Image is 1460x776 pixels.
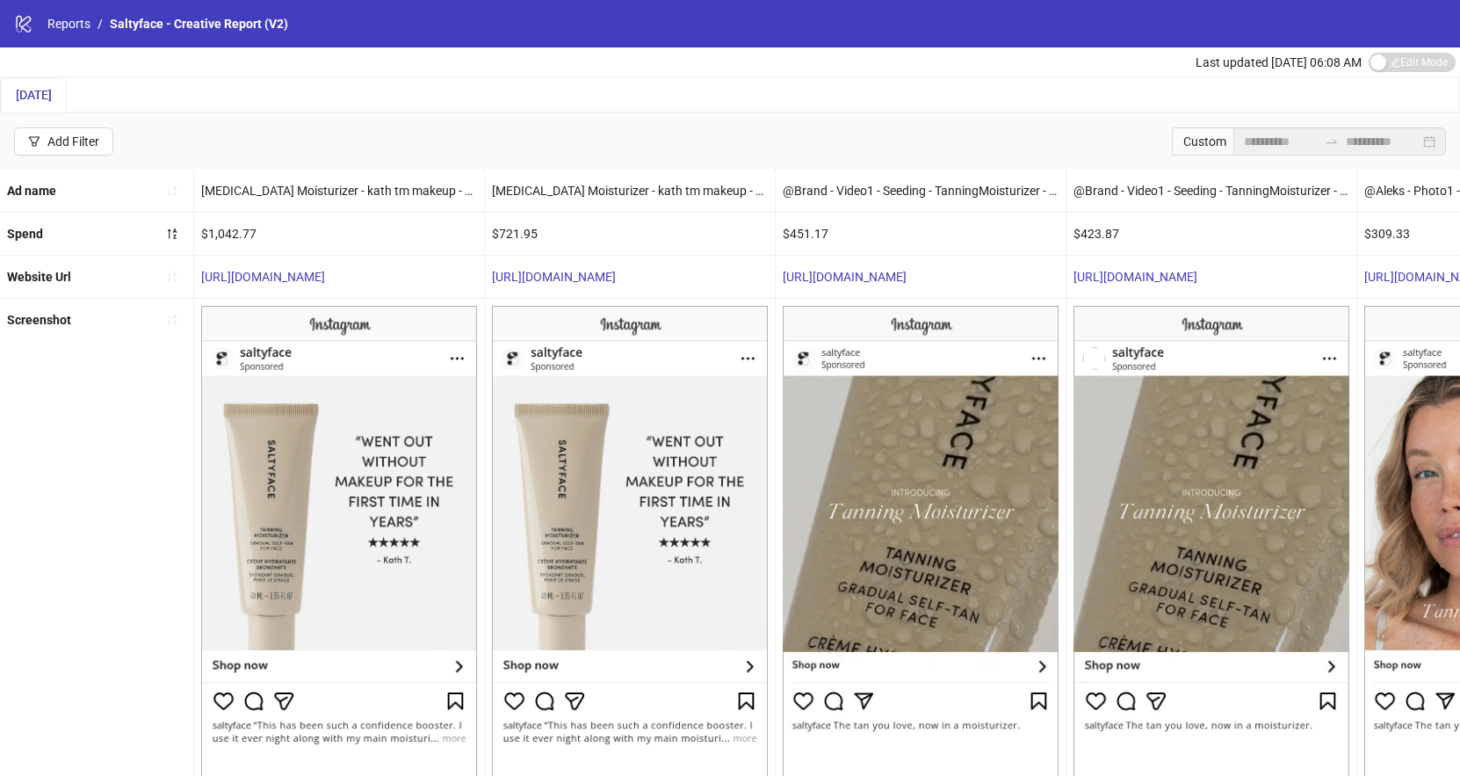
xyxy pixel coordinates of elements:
span: Last updated [DATE] 06:08 AM [1196,55,1362,69]
button: Add Filter [14,127,113,156]
a: [URL][DOMAIN_NAME] [1073,270,1197,284]
div: $721.95 [485,213,775,255]
div: @Brand - Video1 - Seeding - TanningMoisturizer - PDP - SF2445757 - [DATE] - Copy [776,170,1066,212]
span: sort-ascending [166,271,178,283]
span: filter [28,135,40,148]
div: [MEDICAL_DATA] Moisturizer - kath tm makeup - SF4545898 [485,170,775,212]
li: / [98,14,103,33]
span: sort-ascending [166,185,178,197]
span: [DATE] [16,88,52,102]
span: sort-descending [166,228,178,240]
div: Custom [1172,127,1233,156]
a: Reports [44,14,94,33]
span: to [1325,134,1339,149]
a: [URL][DOMAIN_NAME] [492,270,616,284]
div: $451.17 [776,213,1066,255]
div: [MEDICAL_DATA] Moisturizer - kath tm makeup - SF4545898 [194,170,484,212]
div: $1,042.77 [194,213,484,255]
span: Saltyface - Creative Report (V2) [110,17,288,31]
b: Website Url [7,270,71,284]
div: $423.87 [1066,213,1356,255]
b: Spend [7,227,43,241]
div: Add Filter [47,134,99,149]
span: sort-ascending [166,314,178,326]
a: [URL][DOMAIN_NAME] [201,270,325,284]
b: Ad name [7,184,56,198]
a: [URL][DOMAIN_NAME] [783,270,907,284]
span: swap-right [1325,134,1339,149]
b: Screenshot [7,313,71,327]
div: @Brand - Video1 - Seeding - TanningMoisturizer - PDP - SF2445757 - [DATE] - Copy [1066,170,1356,212]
